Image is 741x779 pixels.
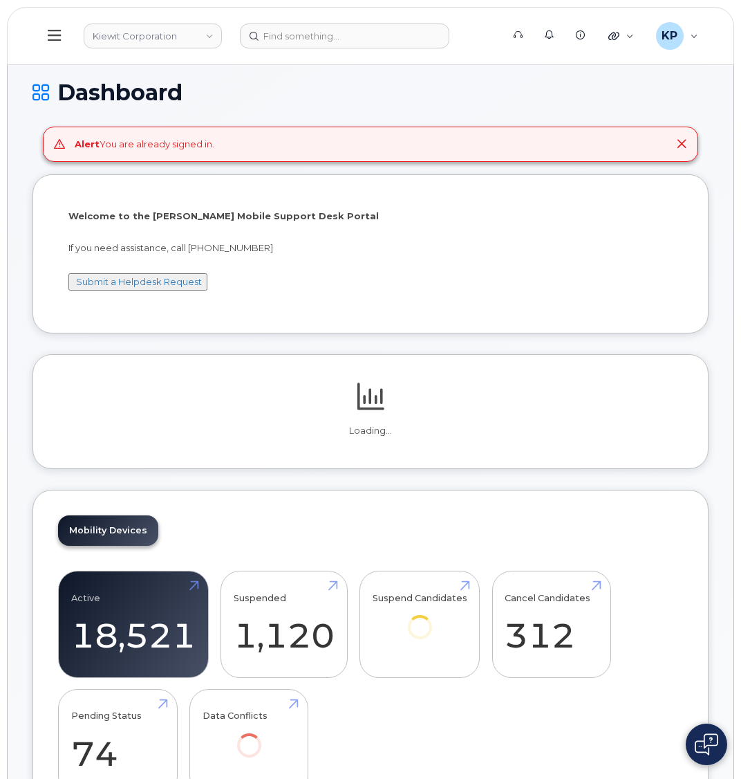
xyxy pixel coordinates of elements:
a: Mobility Devices [58,515,158,546]
a: Active 18,521 [71,579,196,670]
p: Loading... [58,425,683,437]
div: You are already signed in. [75,138,214,151]
a: Suspended 1,120 [234,579,335,670]
button: Submit a Helpdesk Request [68,273,207,291]
h1: Dashboard [32,80,709,104]
a: Submit a Helpdesk Request [76,276,202,287]
a: Suspend Candidates [373,579,467,659]
img: Open chat [695,733,718,755]
p: If you need assistance, call [PHONE_NUMBER] [68,241,673,255]
strong: Alert [75,138,100,149]
a: Cancel Candidates 312 [505,579,598,670]
a: Data Conflicts [203,697,296,776]
p: Welcome to the [PERSON_NAME] Mobile Support Desk Portal [68,210,673,223]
